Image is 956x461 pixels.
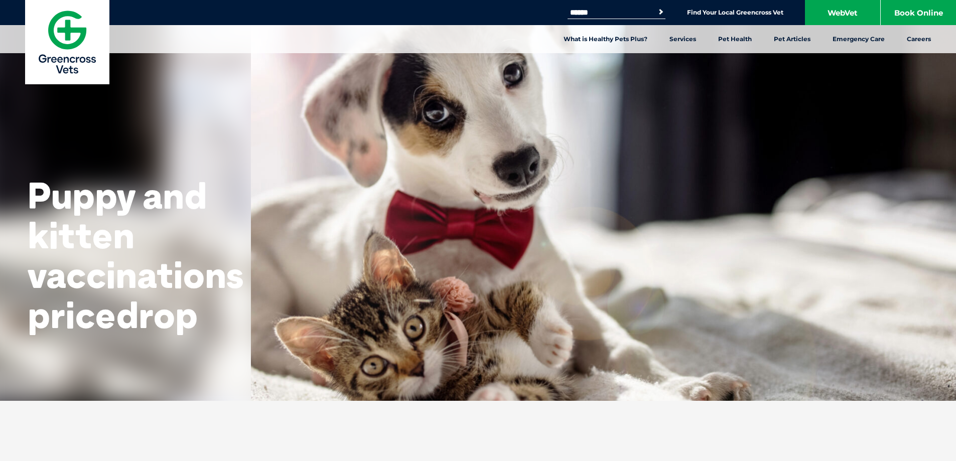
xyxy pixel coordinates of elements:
span: Puppy and kitten vaccinations price [28,173,243,338]
a: Services [658,25,707,53]
a: Emergency Care [822,25,896,53]
span: drop [116,292,198,338]
a: Careers [896,25,942,53]
a: Find Your Local Greencross Vet [687,9,783,17]
a: Pet Health [707,25,763,53]
a: Pet Articles [763,25,822,53]
button: Search [656,7,666,17]
a: What is Healthy Pets Plus? [553,25,658,53]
